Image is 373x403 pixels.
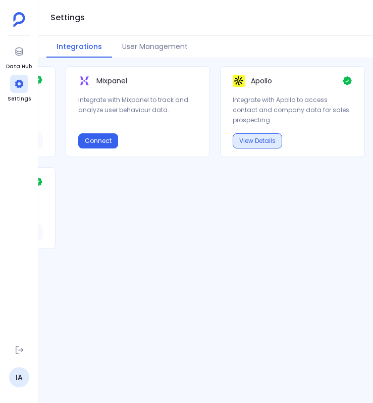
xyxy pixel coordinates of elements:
a: Settings [8,75,31,103]
p: Apollo [251,76,272,86]
img: Check Icon [342,75,352,87]
button: User Management [112,36,198,58]
a: Data Hub [6,42,32,71]
button: Integrations [46,36,112,58]
span: Data Hub [6,63,32,71]
img: petavue logo [13,12,25,27]
p: Integrate with Mixpanel to track and analyze user behaviour data. [78,95,198,115]
span: Settings [8,95,31,103]
h1: Settings [50,11,85,25]
p: Integrate with Apollo to access contact and company data for sales prospecting. [233,95,352,125]
button: Connect [78,133,118,148]
p: Mixpanel [96,76,127,86]
button: View Details [233,133,282,148]
a: IA [9,367,29,387]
